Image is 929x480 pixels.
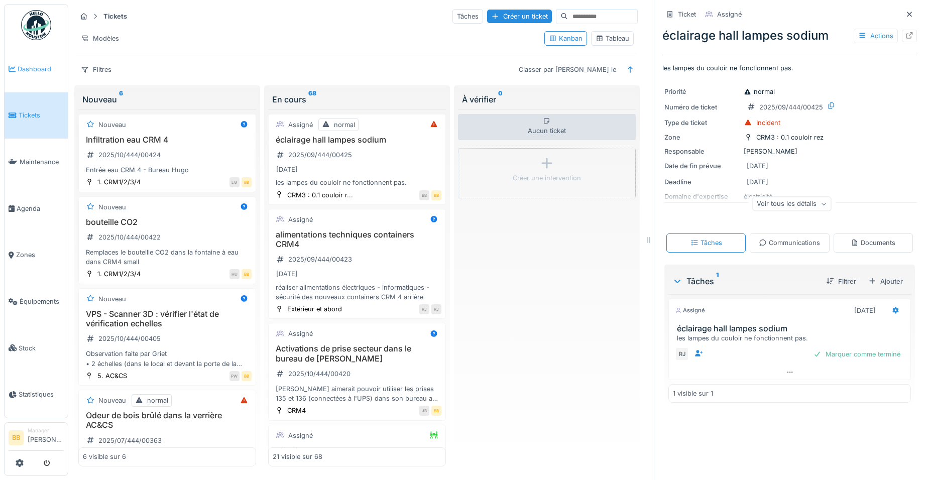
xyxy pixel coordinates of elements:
div: Créer une intervention [513,173,581,183]
div: 2025/09/444/00425 [288,150,352,160]
div: LG [229,177,240,187]
div: les lampes du couloir ne fonctionnent pas. [677,333,906,343]
div: CRM3 : 0.1 couloir rez [756,133,824,142]
span: Stock [19,343,64,353]
sup: 1 [716,275,719,287]
strong: Tickets [99,12,131,21]
div: [DATE] [854,306,876,315]
div: [DATE] [747,161,768,171]
div: Numéro de ticket [664,102,740,112]
div: 6 visible sur 6 [83,452,126,462]
sup: 6 [119,93,123,105]
h3: éclairage hall lampes sodium [273,135,441,145]
p: les lampes du couloir ne fonctionnent pas. [662,63,917,73]
div: Nouveau [82,93,252,105]
div: Deadline [664,177,740,187]
div: 2025/10/444/00422 [98,232,161,242]
div: 2025/10/444/00405 [98,334,161,343]
div: [PERSON_NAME] [664,147,915,156]
div: Nouveau [98,120,126,130]
h3: Odeur de bois brûlé dans la verrière AC&CS [83,411,252,430]
div: Ajouter [864,275,907,288]
div: réaliser alimentations électriques - informatiques - sécurité des nouveaux containers CRM 4 arrière [273,283,441,302]
a: Tickets [5,92,68,139]
div: Date de fin prévue [664,161,740,171]
div: En cours [272,93,442,105]
div: normal [147,396,168,405]
div: CRM3 : 0.1 couloir r... [287,190,353,200]
div: BB [419,190,429,200]
div: Assigné [288,215,313,224]
div: 2025/10/444/00424 [98,150,161,160]
span: Dashboard [18,64,64,74]
div: 21 visible sur 68 [273,452,322,462]
div: Filtres [76,62,116,77]
h3: éclairage hall lampes sodium [677,324,906,333]
div: Zone [664,133,740,142]
div: HU [229,269,240,279]
div: Tableau [596,34,629,43]
div: Remplaces le bouteille CO2 dans la fontaine à eau dans CRM4 small [83,248,252,267]
div: Entrée eau CRM 4 - Bureau Hugo [83,165,252,175]
div: Observation faite par Griet • 2 échelles (dans le local et devant la porte de la salle ACCS/3D) a... [83,349,252,368]
img: Badge_color-CXgf-gQk.svg [21,10,51,40]
div: BB [242,371,252,381]
div: 2025/10/444/00420 [288,369,351,379]
h3: Infiltration eau CRM 4 [83,135,252,145]
div: normal [334,120,355,130]
div: Nouveau [98,202,126,212]
a: BB Manager[PERSON_NAME] [9,427,64,451]
a: Équipements [5,278,68,325]
span: Agenda [17,204,64,213]
div: PW [229,371,240,381]
div: 1. CRM1/2/3/4 [97,269,141,279]
div: Incident [756,118,780,128]
div: éclairage hall lampes sodium [662,27,917,45]
a: Dashboard [5,46,68,92]
div: CRM4 [287,406,306,415]
div: Modèles [76,31,124,46]
div: 5. AC&CS [97,371,127,381]
a: Agenda [5,185,68,232]
div: Documents [851,238,895,248]
h3: Déménagement bureau Oriane vers [PERSON_NAME] et [PERSON_NAME] vers ancien infra [273,446,441,475]
div: Tâches [672,275,818,287]
div: Communications [759,238,820,248]
div: Tâches [452,9,483,24]
div: 1 visible sur 1 [673,389,713,398]
div: Type de ticket [664,118,740,128]
div: RJ [431,304,441,314]
div: Ticket [678,10,696,19]
div: Nouveau [98,396,126,405]
div: BB [242,177,252,187]
a: Zones [5,232,68,279]
li: BB [9,430,24,445]
a: Maintenance [5,139,68,185]
h3: Activations de prise secteur dans le bureau de [PERSON_NAME] [273,344,441,363]
a: Stock [5,325,68,372]
span: Zones [16,250,64,260]
span: Statistiques [19,390,64,399]
div: Marquer comme terminé [809,347,904,361]
div: Tâches [690,238,722,248]
div: Assigné [288,120,313,130]
div: [DATE] [276,269,298,279]
span: Tickets [19,110,64,120]
div: Aucun ticket [458,114,636,140]
div: Priorité [664,87,740,96]
div: 2025/07/444/00363 [98,436,162,445]
div: Classer par [PERSON_NAME] le [514,62,621,77]
div: RJ [419,304,429,314]
div: À vérifier [462,93,632,105]
div: 2025/09/444/00425 [759,102,823,112]
a: Statistiques [5,372,68,418]
div: Kanban [549,34,583,43]
div: Responsable [664,147,740,156]
div: Créer un ticket [487,10,552,23]
div: Filtrer [822,275,860,288]
div: RJ [675,347,689,361]
div: BB [242,269,252,279]
span: Maintenance [20,157,64,167]
div: JB [419,406,429,416]
div: Assigné [288,329,313,338]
